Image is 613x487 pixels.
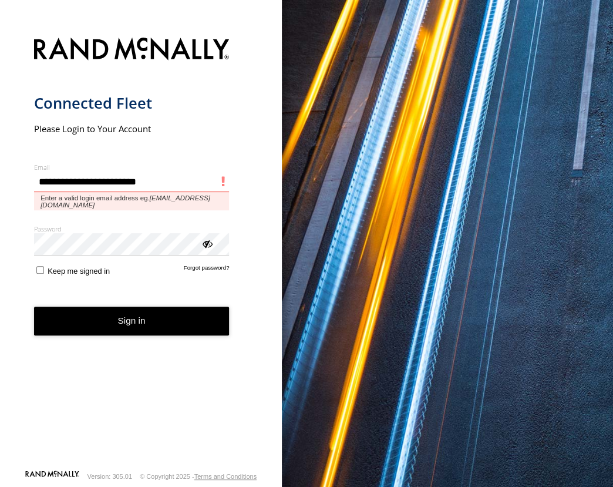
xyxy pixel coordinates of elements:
[34,123,230,135] h2: Please Login to Your Account
[34,93,230,113] h1: Connected Fleet
[25,471,79,482] a: Visit our Website
[34,192,230,210] span: Enter a valid login email address eg.
[48,267,110,276] span: Keep me signed in
[201,237,213,249] div: ViewPassword
[34,224,230,233] label: Password
[34,307,230,335] button: Sign in
[34,31,248,469] form: main
[184,264,230,276] a: Forgot password?
[36,266,44,274] input: Keep me signed in
[194,473,257,480] a: Terms and Conditions
[34,163,230,172] label: Email
[87,473,132,480] div: Version: 305.01
[140,473,257,480] div: © Copyright 2025 -
[41,194,210,209] em: [EMAIL_ADDRESS][DOMAIN_NAME]
[34,35,230,65] img: Rand McNally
